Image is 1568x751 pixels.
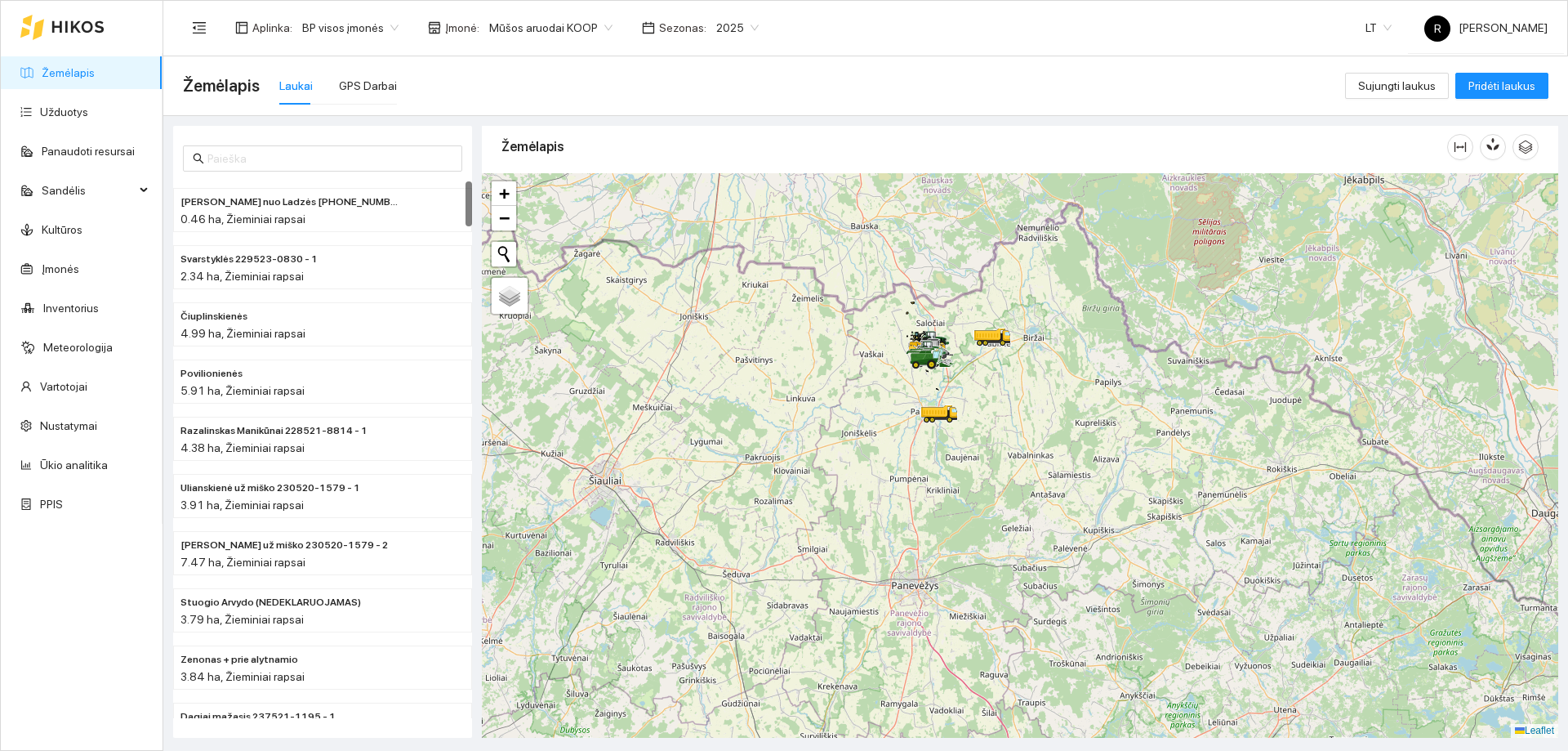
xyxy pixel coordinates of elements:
span: Dagiai mažasis 237521-1195 - 1 [180,709,336,725]
a: Užduotys [40,105,88,118]
a: Nustatymai [40,419,97,432]
a: Vartotojai [40,380,87,393]
a: Kultūros [42,223,82,236]
span: search [193,153,204,164]
span: Svarstyklės 229523-0830 - 1 [180,252,318,267]
button: Pridėti laukus [1455,73,1548,99]
span: Aplinka : [252,19,292,37]
span: Razalinskas Manikūnai 228521-8814 - 1 [180,423,367,439]
div: Žemėlapis [501,123,1447,170]
a: Ūkio analitika [40,458,108,472]
span: 4.38 ha, Žieminiai rapsai [180,441,305,454]
span: LT [1365,16,1392,40]
span: Paškevičiaus Felikso nuo Ladzės (2) 229525-2470 - 2 [180,194,399,210]
a: Layers [492,278,528,314]
span: 7.47 ha, Žieminiai rapsai [180,556,305,569]
span: BP visos įmonės [302,16,399,40]
span: Įmonė : [445,19,479,37]
span: Pridėti laukus [1468,77,1535,95]
button: Sujungti laukus [1345,73,1449,99]
a: Leaflet [1515,725,1554,736]
a: Panaudoti resursai [42,145,135,158]
span: Žemėlapis [183,73,260,99]
div: Laukai [279,77,313,95]
a: Zoom out [492,206,516,230]
span: Povilionienės [180,366,243,382]
span: [PERSON_NAME] [1424,21,1548,34]
span: Stuogio Arvydo (NEDEKLARUOJAMAS) [180,595,361,610]
button: menu-fold [183,11,216,44]
span: menu-fold [192,20,207,35]
a: Meteorologija [43,341,113,354]
span: 2.34 ha, Žieminiai rapsai [180,270,304,283]
button: column-width [1447,134,1473,160]
span: Ulianskienė už miško 230520-1579 - 1 [180,481,360,496]
span: Zenonas + prie alytnamio [180,652,298,668]
span: 3.79 ha, Žieminiai rapsai [180,613,304,626]
a: Sujungti laukus [1345,79,1449,92]
a: PPIS [40,498,63,511]
a: Inventorius [43,302,99,315]
span: shop [428,21,441,34]
span: column-width [1448,141,1472,154]
a: Pridėti laukus [1455,79,1548,92]
span: Sezonas : [659,19,706,37]
a: Įmonės [42,262,79,275]
button: Initiate a new search [492,242,516,266]
span: R [1434,16,1441,42]
span: 4.99 ha, Žieminiai rapsai [180,327,305,340]
span: + [499,183,510,203]
span: − [499,208,510,228]
div: GPS Darbai [339,77,397,95]
input: Paieška [207,150,452,168]
span: Sujungti laukus [1358,77,1436,95]
span: 3.91 ha, Žieminiai rapsai [180,498,304,512]
span: layout [235,21,248,34]
span: 0.46 ha, Žieminiai rapsai [180,212,305,226]
span: Čiuplinskienės [180,309,247,324]
span: 3.84 ha, Žieminiai rapsai [180,670,305,683]
span: Sandėlis [42,174,135,207]
span: 5.91 ha, Žieminiai rapsai [180,384,305,397]
span: Nakvosienė už miško 230520-1579 - 2 [180,538,388,553]
span: 2025 [716,16,759,40]
a: Zoom in [492,181,516,206]
span: calendar [642,21,655,34]
a: Žemėlapis [42,66,95,79]
span: Mūšos aruodai KOOP [489,16,612,40]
